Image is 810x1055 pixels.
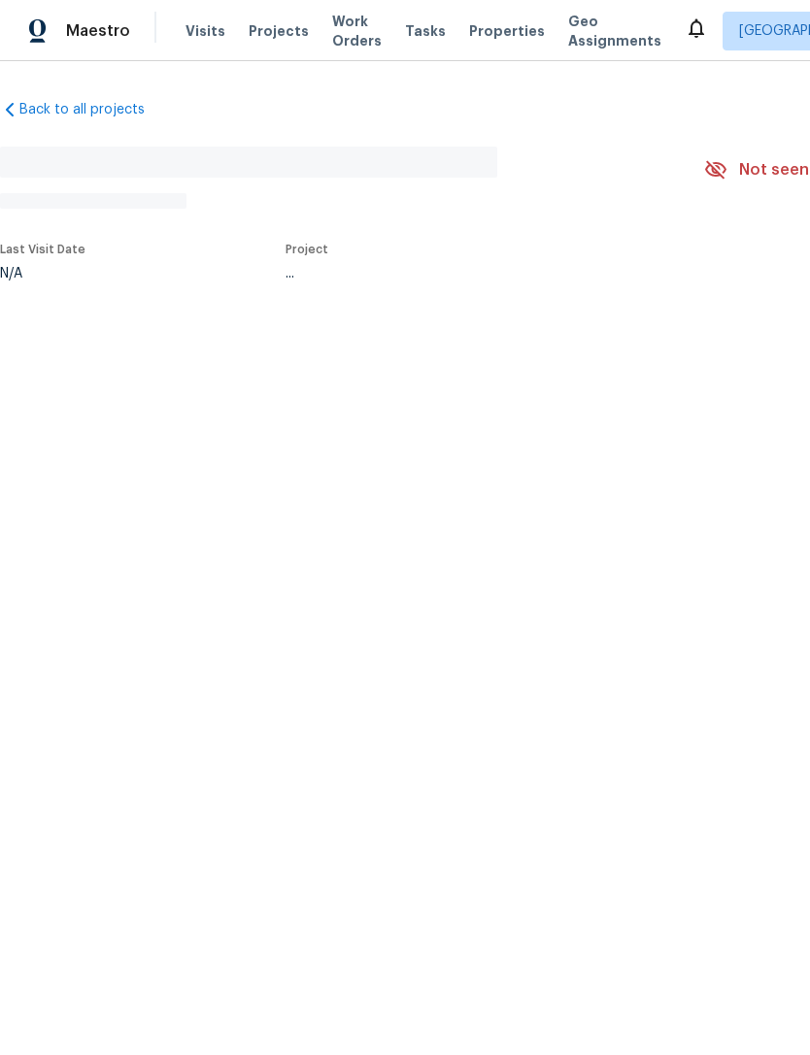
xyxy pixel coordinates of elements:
[186,21,225,41] span: Visits
[66,21,130,41] span: Maestro
[286,267,658,280] div: ...
[286,244,328,255] span: Project
[249,21,309,41] span: Projects
[332,12,382,50] span: Work Orders
[568,12,661,50] span: Geo Assignments
[469,21,545,41] span: Properties
[405,24,446,38] span: Tasks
